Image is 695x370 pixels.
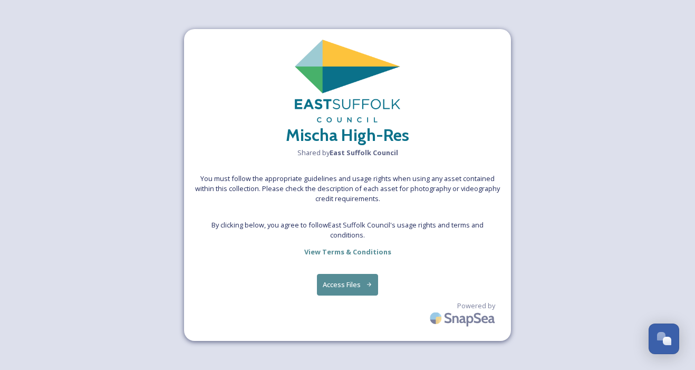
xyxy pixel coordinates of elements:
[304,247,391,257] strong: View Terms & Conditions
[304,245,391,258] a: View Terms & Conditions
[295,40,400,122] img: East%20Suffolk%20Council.png
[297,148,398,158] span: Shared by
[195,220,500,240] span: By clicking below, you agree to follow East Suffolk Council 's usage rights and terms and conditi...
[649,324,679,354] button: Open Chat
[330,148,398,157] strong: East Suffolk Council
[317,274,379,296] button: Access Files
[195,174,500,204] span: You must follow the appropriate guidelines and usage rights when using any asset contained within...
[286,122,409,148] h2: Mischa High-Res
[427,306,500,330] img: SnapSea Logo
[457,301,495,311] span: Powered by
